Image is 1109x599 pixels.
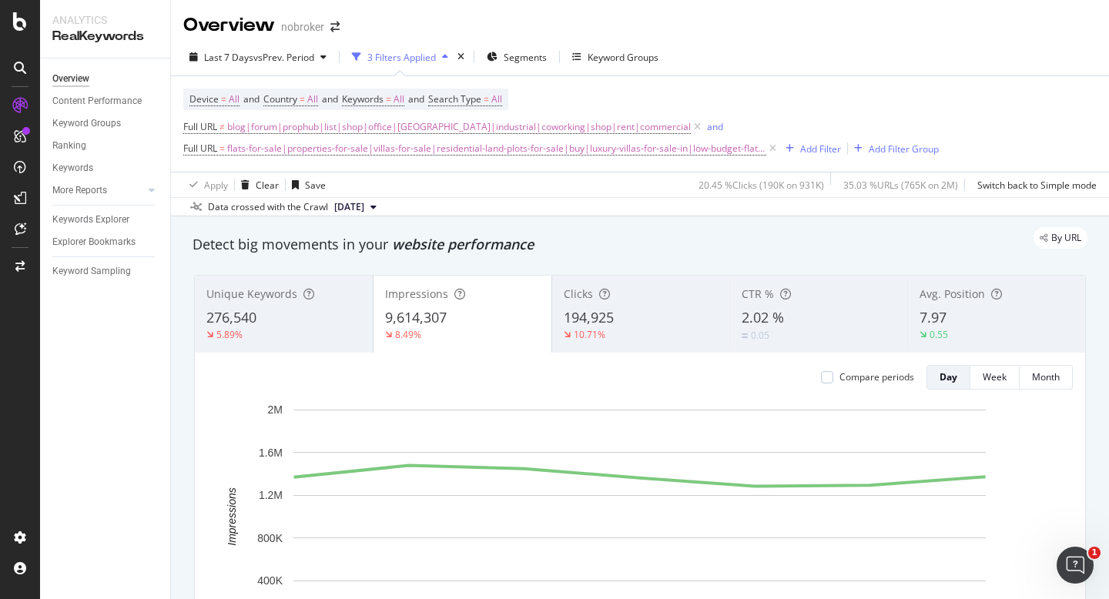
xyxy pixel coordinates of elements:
div: Compare periods [839,370,914,383]
span: and [243,92,260,105]
button: Week [970,365,1020,390]
div: Keyword Sampling [52,263,131,279]
div: 3 Filters Applied [367,51,436,64]
span: All [307,89,318,110]
span: vs Prev. Period [253,51,314,64]
span: and [322,92,338,105]
span: All [491,89,502,110]
span: 1 [1088,547,1101,559]
text: 1.6M [259,447,283,459]
button: Last 7 DaysvsPrev. Period [183,45,333,69]
a: Ranking [52,138,159,154]
span: All [394,89,404,110]
button: Save [286,172,326,197]
div: Add Filter Group [869,142,939,156]
img: Equal [742,333,748,338]
span: and [408,92,424,105]
button: Keyword Groups [566,45,665,69]
button: Add Filter Group [848,139,939,158]
button: Day [926,365,970,390]
div: Switch back to Simple mode [977,179,1097,192]
div: Keyword Groups [588,51,658,64]
button: Segments [481,45,553,69]
span: 7.97 [920,308,947,326]
div: Month [1032,370,1060,383]
span: = [219,142,225,155]
span: Unique Keywords [206,286,297,301]
div: 5.89% [216,328,243,341]
span: = [484,92,489,105]
div: Keyword Groups [52,115,121,132]
text: 2M [268,403,283,416]
a: Overview [52,71,159,87]
span: 9,614,307 [385,308,447,326]
div: Keywords [52,160,93,176]
span: 276,540 [206,308,256,326]
div: 20.45 % Clicks ( 190K on 931K ) [699,179,824,192]
span: Avg. Position [920,286,985,301]
div: Apply [204,179,228,192]
span: 194,925 [564,308,614,326]
div: and [707,120,723,133]
a: Explorer Bookmarks [52,234,159,250]
div: 0.55 [930,328,948,341]
div: Save [305,179,326,192]
span: By URL [1051,233,1081,243]
div: Data crossed with the Crawl [208,200,328,214]
button: 3 Filters Applied [346,45,454,69]
div: Overview [183,12,275,38]
span: Segments [504,51,547,64]
div: times [454,49,467,65]
div: arrow-right-arrow-left [330,22,340,32]
span: Country [263,92,297,105]
a: More Reports [52,182,144,199]
div: Clear [256,179,279,192]
div: Week [983,370,1007,383]
span: Impressions [385,286,448,301]
button: Add Filter [779,139,841,158]
button: [DATE] [328,198,383,216]
a: Keywords Explorer [52,212,159,228]
span: = [300,92,305,105]
button: Apply [183,172,228,197]
div: Ranking [52,138,86,154]
span: = [221,92,226,105]
div: 0.05 [751,329,769,342]
div: Add Filter [800,142,841,156]
span: Full URL [183,142,217,155]
span: Search Type [428,92,481,105]
div: Analytics [52,12,158,28]
a: Keyword Sampling [52,263,159,279]
div: nobroker [281,19,324,35]
a: Keyword Groups [52,115,159,132]
span: Last 7 Days [204,51,253,64]
button: Switch back to Simple mode [971,172,1097,197]
span: Full URL [183,120,217,133]
button: and [707,119,723,134]
div: 8.49% [395,328,421,341]
span: Device [189,92,219,105]
span: Clicks [564,286,593,301]
a: Content Performance [52,93,159,109]
a: Keywords [52,160,159,176]
text: 800K [257,532,283,544]
button: Clear [235,172,279,197]
iframe: Intercom live chat [1057,547,1094,584]
span: CTR % [742,286,774,301]
div: legacy label [1034,227,1087,249]
div: Explorer Bookmarks [52,234,136,250]
div: Overview [52,71,89,87]
span: ≠ [219,120,225,133]
span: 2025 Sep. 1st [334,200,364,214]
div: RealKeywords [52,28,158,45]
div: Day [940,370,957,383]
div: More Reports [52,182,107,199]
text: Impressions [226,487,238,545]
div: 35.03 % URLs ( 765K on 2M ) [843,179,958,192]
span: 2.02 % [742,308,784,326]
button: Month [1020,365,1073,390]
text: 1.2M [259,489,283,501]
text: 400K [257,574,283,587]
span: All [229,89,240,110]
span: = [386,92,391,105]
